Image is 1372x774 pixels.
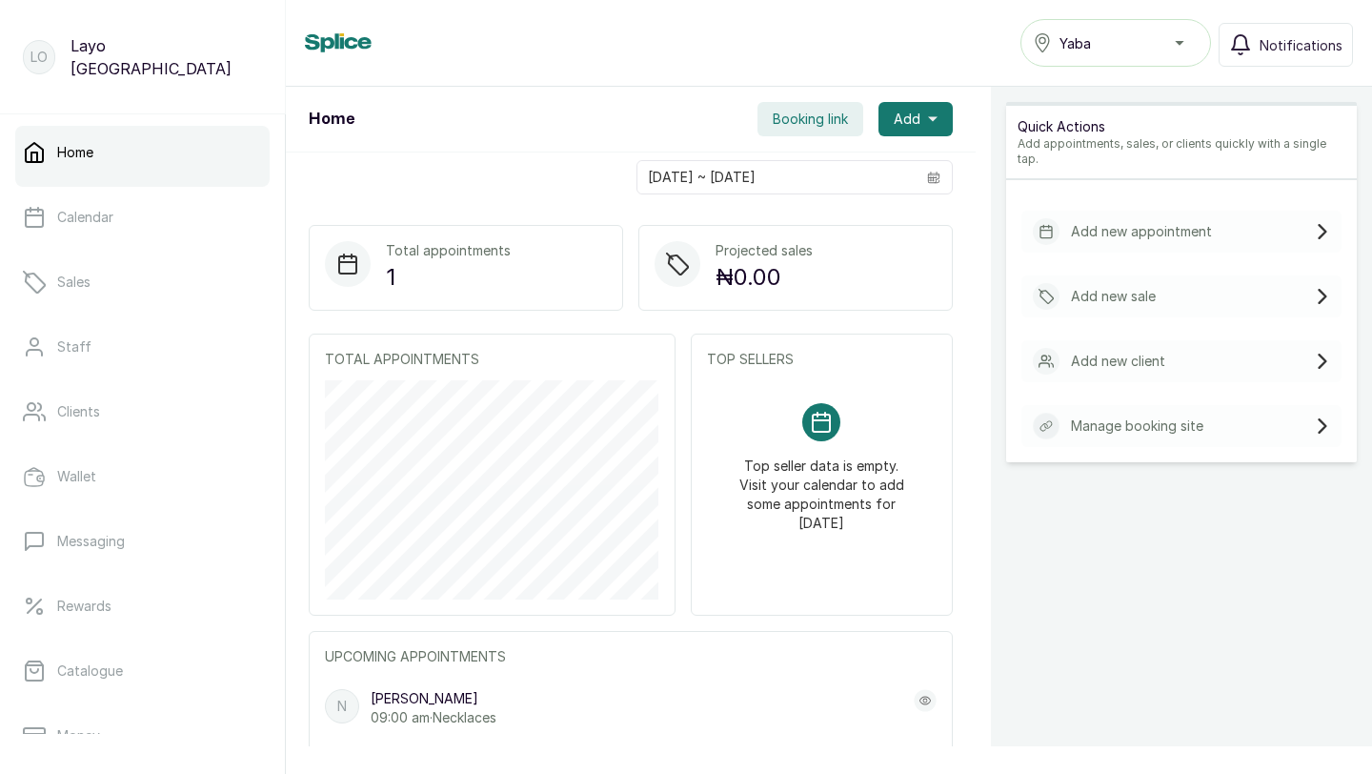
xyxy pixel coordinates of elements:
[730,441,914,533] p: Top seller data is empty. Visit your calendar to add some appointments for [DATE]
[1071,417,1203,436] p: Manage booking site
[371,689,496,708] p: [PERSON_NAME]
[1260,35,1342,55] span: Notifications
[57,532,125,551] p: Messaging
[57,402,100,421] p: Clients
[757,102,863,136] button: Booking link
[1020,19,1211,67] button: Yaba
[1219,23,1353,67] button: Notifications
[386,241,511,260] p: Total appointments
[15,385,270,438] a: Clients
[15,450,270,503] a: Wallet
[386,260,511,295] p: 1
[337,697,347,716] p: N
[57,597,111,616] p: Rewards
[325,647,937,666] p: UPCOMING APPOINTMENTS
[773,110,848,129] span: Booking link
[57,337,91,356] p: Staff
[716,241,813,260] p: Projected sales
[1018,117,1345,136] p: Quick Actions
[15,644,270,698] a: Catalogue
[15,515,270,568] a: Messaging
[1071,287,1156,306] p: Add new sale
[57,273,91,292] p: Sales
[30,48,48,67] p: LO
[71,34,262,80] p: Layo [GEOGRAPHIC_DATA]
[57,467,96,486] p: Wallet
[57,662,123,681] p: Catalogue
[637,161,916,193] input: Select date
[15,255,270,309] a: Sales
[1018,136,1345,167] p: Add appointments, sales, or clients quickly with a single tap.
[1071,352,1165,371] p: Add new client
[371,708,496,727] p: 09:00 am · Necklaces
[309,108,354,131] h1: Home
[716,260,813,295] p: ₦0.00
[15,709,270,763] a: Money
[894,110,920,129] span: Add
[57,143,93,162] p: Home
[57,208,113,227] p: Calendar
[15,126,270,179] a: Home
[1059,33,1091,53] span: Yaba
[325,350,659,369] p: TOTAL APPOINTMENTS
[707,350,937,369] p: TOP SELLERS
[878,102,953,136] button: Add
[927,171,940,184] svg: calendar
[1071,222,1212,241] p: Add new appointment
[15,320,270,374] a: Staff
[15,580,270,633] a: Rewards
[15,191,270,244] a: Calendar
[57,726,100,745] p: Money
